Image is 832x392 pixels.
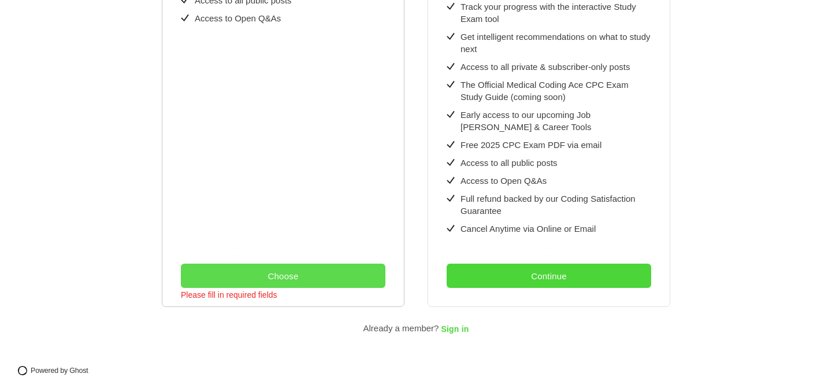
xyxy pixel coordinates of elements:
[447,264,651,288] button: Continue
[460,31,651,55] div: Get intelligent recommendations on what to study next
[441,325,469,334] span: Sign in
[181,264,385,288] button: Choose
[460,139,601,151] div: Free 2025 CPC Exam PDF via email
[460,193,651,217] div: Full refund backed by our Coding Satisfaction Guarantee
[14,363,98,379] a: Powered by Ghost
[195,12,281,24] div: Access to Open Q&As
[441,321,469,336] button: Sign in
[181,288,277,311] div: Please fill in required fields
[460,61,630,73] div: Access to all private & subscriber-only posts
[363,321,439,336] div: Already a member?
[460,157,558,169] div: Access to all public posts
[460,1,651,25] div: Track your progress with the interactive Study Exam tool
[460,175,547,187] div: Access to Open Q&As
[460,79,651,103] div: The Official Medical Coding Ace CPC Exam Study Guide (coming soon)
[460,223,596,235] div: Cancel Anytime via Online or Email
[460,109,651,133] div: Early access to our upcoming Job [PERSON_NAME] & Career Tools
